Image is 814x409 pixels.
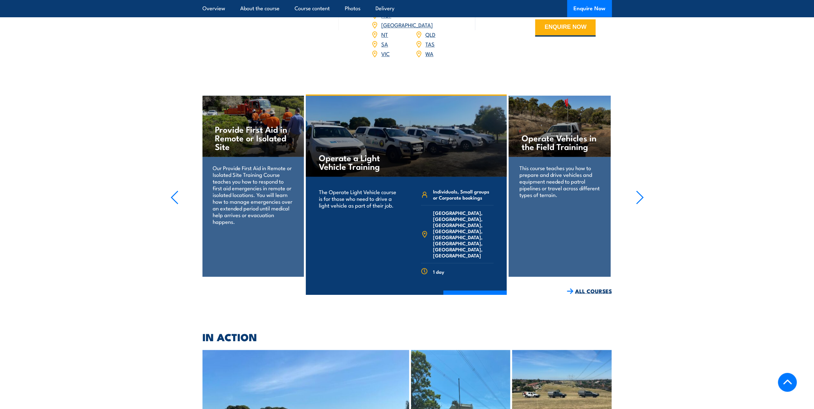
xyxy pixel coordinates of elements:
[443,290,507,307] a: COURSE DETAILS
[381,40,388,48] a: SA
[433,268,444,274] span: 1 day
[319,188,398,208] p: The Operate Light Vehicle course is for those who need to drive a light vehicle as part of their ...
[433,188,494,201] span: Individuals, Small groups or Corporate bookings
[215,125,291,151] h4: Provide First Aid in Remote or Isolated Site
[519,164,600,198] p: This course teaches you how to prepare and drive vehicles and equipment needed to patrol pipeline...
[433,210,494,258] span: [GEOGRAPHIC_DATA], [GEOGRAPHIC_DATA], [GEOGRAPHIC_DATA], [GEOGRAPHIC_DATA], [GEOGRAPHIC_DATA], [G...
[522,133,597,151] h4: Operate Vehicles in the Field Training
[381,21,433,28] a: [GEOGRAPHIC_DATA]
[213,164,293,225] p: Our Provide First Aid in Remote or Isolated Site Training Course teaches you how to respond to fi...
[567,287,612,295] a: ALL COURSES
[381,30,388,38] a: NT
[381,50,390,57] a: VIC
[425,40,435,48] a: TAS
[425,30,435,38] a: QLD
[319,153,394,170] h4: Operate a Light Vehicle Training
[202,332,612,341] h2: IN ACTION
[425,50,433,57] a: WA
[535,19,596,36] button: ENQUIRE NOW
